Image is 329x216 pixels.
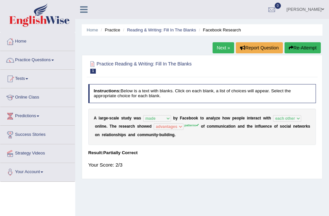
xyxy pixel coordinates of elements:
b: Instructions: [94,88,120,93]
sup: patterns [184,124,199,127]
b: e [106,116,108,120]
b: d [149,124,151,129]
b: a [107,133,109,137]
li: Facebook Research [197,27,241,33]
b: d [242,124,245,129]
b: a [113,116,116,120]
b: l [213,116,214,120]
b: o [111,133,113,137]
b: e [251,124,253,129]
b: e [120,124,123,129]
b: l [165,133,166,137]
b: i [101,124,102,129]
b: c [257,116,260,120]
b: s [122,124,125,129]
div: Your Score: 2/3 [88,158,316,171]
h4: Result: [88,151,316,155]
b: n [113,133,116,137]
b: f [203,124,205,129]
b: m [211,124,215,129]
b: - [158,133,159,137]
b: c [184,116,187,120]
b: k [196,116,198,120]
b: o [95,124,97,129]
b: a [206,116,208,120]
b: a [255,116,258,120]
b: a [128,133,130,137]
b: h [118,133,120,137]
b: p [122,133,124,137]
b: e [243,116,245,120]
b: o [302,124,304,129]
b: l [242,116,243,120]
b: n [97,133,99,137]
b: g [172,133,174,137]
b: n [151,133,153,137]
b: n [240,124,242,129]
b: a [238,124,240,129]
b: c [268,124,270,129]
b: n [97,124,99,129]
b: r [304,124,306,129]
b: i [230,124,231,129]
b: o [209,124,211,129]
b: u [125,116,127,120]
b: l [290,124,291,129]
a: Home [0,32,75,49]
b: i [110,133,111,137]
a: Success Stories [0,126,75,142]
a: Home [87,27,98,32]
b: n [293,124,295,129]
b: w [263,116,266,120]
b: l [260,124,261,129]
b: e [104,124,107,129]
b: r [119,124,120,129]
b: F [180,116,182,120]
span: 0 [275,3,281,9]
b: s [124,133,126,137]
b: o [237,116,239,120]
b: c [285,124,287,129]
b: w [144,124,147,129]
button: Report Question [236,42,283,53]
b: o [201,124,203,129]
b: t [251,116,252,120]
b: o [139,133,142,137]
b: d [127,116,129,120]
b: o [201,116,204,120]
b: i [286,124,287,129]
b: a [137,116,139,120]
b: m [215,124,218,129]
b: o [274,124,276,129]
b: d [166,133,168,137]
b: d [133,133,135,137]
b: y [156,133,158,137]
b: k [306,124,308,129]
b: u [162,133,164,137]
b: r [129,124,130,129]
b: b [159,133,162,137]
b: b [189,116,191,120]
b: e [218,116,220,120]
b: s [139,116,141,120]
b: h [112,124,114,129]
b: l [100,124,101,129]
b: s [137,124,139,129]
b: s [308,124,310,129]
b: l [116,116,117,120]
b: p [239,116,241,120]
b: i [247,116,248,120]
b: t [109,133,110,137]
b: n [256,124,258,129]
span: 1 [90,69,96,74]
b: n [130,133,133,137]
b: f [276,124,278,129]
b: n [221,124,223,129]
b: b [173,116,176,120]
b: e [263,124,265,129]
b: o [282,124,284,129]
b: o [231,124,233,129]
a: Practice Questions [0,51,75,67]
b: . [106,124,107,129]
